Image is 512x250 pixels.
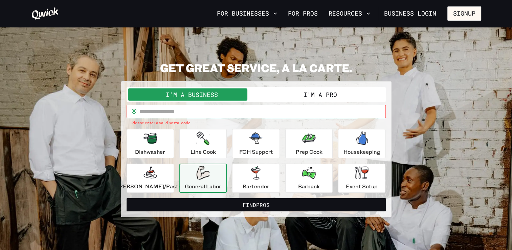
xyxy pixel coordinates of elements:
p: Dishwasher [135,148,165,156]
button: I'm a Business [128,88,256,101]
button: FOH Support [232,129,280,158]
p: Please enter a valid postal code. [131,120,381,126]
p: Line Cook [191,148,216,156]
button: Bartender [232,164,280,193]
button: Dishwasher [127,129,174,158]
a: For Pros [285,8,320,19]
button: FindPros [127,198,386,212]
button: Housekeeping [338,129,385,158]
h2: GET GREAT SERVICE, A LA CARTE. [121,61,392,75]
button: Resources [326,8,373,19]
p: General Labor [185,182,221,190]
p: Housekeeping [343,148,380,156]
button: Event Setup [338,164,385,193]
p: [PERSON_NAME]/Pastry [117,182,183,190]
a: Business Login [378,6,442,21]
button: [PERSON_NAME]/Pastry [127,164,174,193]
p: Barback [298,182,320,190]
p: Prep Cook [295,148,322,156]
p: Event Setup [346,182,378,190]
button: General Labor [179,164,227,193]
p: Bartender [243,182,269,190]
button: For Businesses [214,8,280,19]
button: Signup [447,6,481,21]
p: FOH Support [239,148,273,156]
button: Prep Cook [285,129,333,158]
button: Barback [285,164,333,193]
button: Line Cook [179,129,227,158]
button: I'm a Pro [256,88,384,101]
